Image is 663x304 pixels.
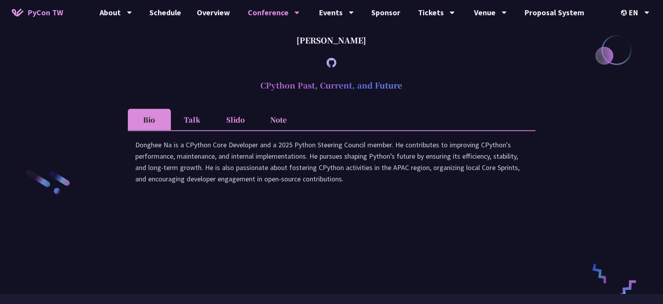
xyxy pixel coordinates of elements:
[128,74,536,97] h2: CPython Past, Current, and Future
[214,109,257,130] li: Slido
[136,139,528,192] div: Donghee Na is a CPython Core Developer and a 2025 Python Steering Council member. He contributes ...
[4,3,71,22] a: PyCon TW
[27,7,63,18] span: PyCon TW
[171,109,214,130] li: Talk
[12,9,24,16] img: Home icon of PyCon TW 2025
[621,10,629,16] img: Locale Icon
[128,29,536,52] div: [PERSON_NAME]
[257,109,300,130] li: Note
[128,109,171,130] li: Bio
